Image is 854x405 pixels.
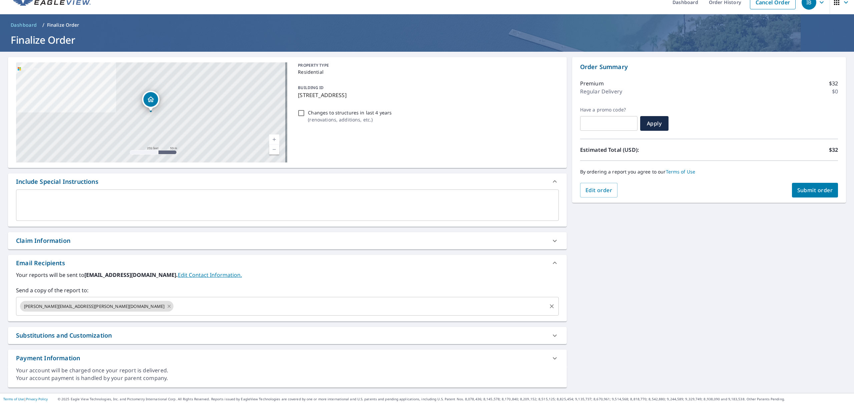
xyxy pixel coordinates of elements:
[580,169,838,175] p: By ordering a report you agree to our
[20,301,173,312] div: [PERSON_NAME][EMAIL_ADDRESS][PERSON_NAME][DOMAIN_NAME]
[580,107,637,113] label: Have a promo code?
[8,350,567,367] div: Payment Information
[580,62,838,71] p: Order Summary
[26,397,48,401] a: Privacy Policy
[308,116,392,123] p: ( renovations, additions, etc. )
[308,109,392,116] p: Changes to structures in last 4 years
[58,397,851,402] p: © 2025 Eagle View Technologies, Inc. and Pictometry International Corp. All Rights Reserved. Repo...
[16,354,80,363] div: Payment Information
[547,302,556,311] button: Clear
[640,116,669,131] button: Apply
[16,177,98,186] div: Include Special Instructions
[832,87,838,95] p: $0
[829,79,838,87] p: $32
[797,186,833,194] span: Submit order
[3,397,48,401] p: |
[8,327,567,344] div: Substitutions and Customization
[646,120,663,127] span: Apply
[42,21,44,29] li: /
[16,331,112,340] div: Substitutions and Customization
[142,91,159,111] div: Dropped pin, building 1, Residential property, 4119 Ansar Ln Indianapolis, IN 46254
[8,173,567,189] div: Include Special Instructions
[16,236,70,245] div: Claim Information
[580,183,618,197] button: Edit order
[298,91,556,99] p: [STREET_ADDRESS]
[8,255,567,271] div: Email Recipients
[16,286,559,294] label: Send a copy of the report to:
[580,87,622,95] p: Regular Delivery
[8,232,567,249] div: Claim Information
[298,62,556,68] p: PROPERTY TYPE
[3,397,24,401] a: Terms of Use
[580,79,604,87] p: Premium
[16,259,65,268] div: Email Recipients
[16,271,559,279] label: Your reports will be sent to
[16,367,559,374] div: Your account will be charged once your report is delivered.
[20,303,168,310] span: [PERSON_NAME][EMAIL_ADDRESS][PERSON_NAME][DOMAIN_NAME]
[585,186,612,194] span: Edit order
[792,183,838,197] button: Submit order
[16,374,559,382] div: Your account payment is handled by your parent company.
[84,271,178,279] b: [EMAIL_ADDRESS][DOMAIN_NAME].
[580,146,709,154] p: Estimated Total (USD):
[269,144,279,154] a: Current Level 17, Zoom Out
[666,168,696,175] a: Terms of Use
[11,22,37,28] span: Dashboard
[298,68,556,75] p: Residential
[8,20,40,30] a: Dashboard
[298,85,324,90] p: BUILDING ID
[8,20,846,30] nav: breadcrumb
[47,22,79,28] p: Finalize Order
[8,33,846,47] h1: Finalize Order
[829,146,838,154] p: $32
[269,134,279,144] a: Current Level 17, Zoom In
[178,271,242,279] a: EditContactInfo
